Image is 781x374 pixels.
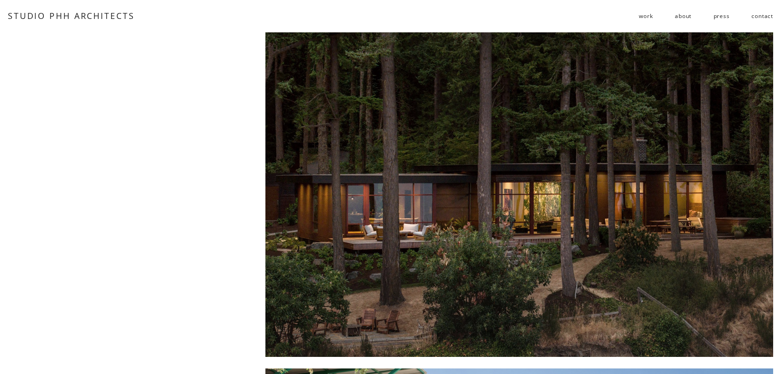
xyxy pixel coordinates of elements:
a: about [675,9,691,24]
span: work [639,9,653,23]
a: press [714,9,730,24]
a: STUDIO PHH ARCHITECTS [8,10,135,21]
a: folder dropdown [639,9,653,24]
a: contact [751,9,773,24]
